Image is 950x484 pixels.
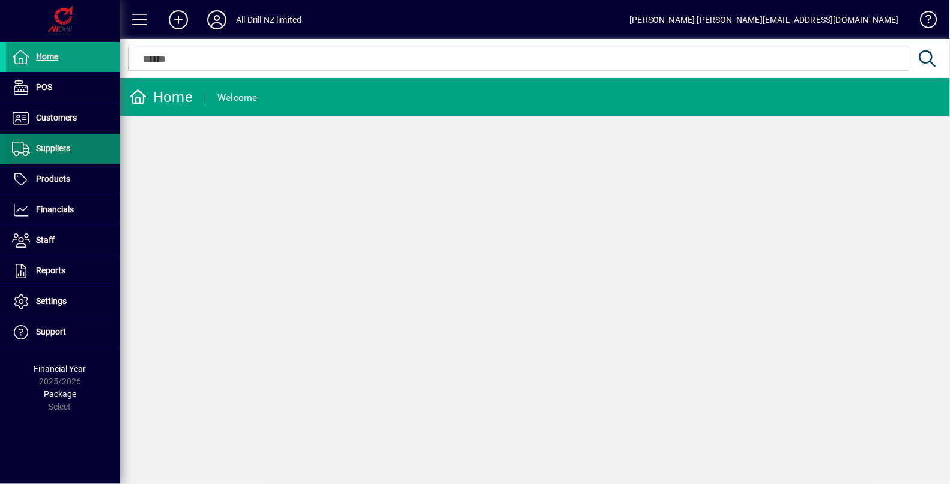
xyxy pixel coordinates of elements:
[34,364,86,374] span: Financial Year
[129,88,193,107] div: Home
[629,10,899,29] div: [PERSON_NAME] [PERSON_NAME][EMAIL_ADDRESS][DOMAIN_NAME]
[217,88,258,107] div: Welcome
[6,195,120,225] a: Financials
[36,113,77,122] span: Customers
[6,103,120,133] a: Customers
[36,327,66,336] span: Support
[36,205,74,214] span: Financials
[6,287,120,317] a: Settings
[36,143,70,153] span: Suppliers
[6,134,120,164] a: Suppliers
[6,73,120,103] a: POS
[44,389,76,399] span: Package
[36,174,70,184] span: Products
[198,9,236,31] button: Profile
[36,266,65,275] span: Reports
[36,235,55,245] span: Staff
[6,164,120,194] a: Products
[159,9,198,31] button: Add
[911,2,935,41] a: Knowledge Base
[236,10,302,29] div: All Drill NZ limited
[36,52,58,61] span: Home
[36,296,67,306] span: Settings
[6,226,120,255] a: Staff
[6,317,120,347] a: Support
[6,256,120,286] a: Reports
[36,82,52,92] span: POS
